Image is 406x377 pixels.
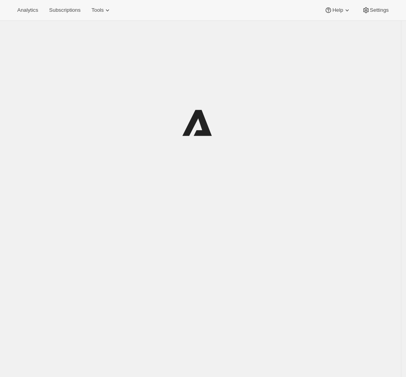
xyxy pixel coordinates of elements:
[320,5,355,16] button: Help
[49,7,80,13] span: Subscriptions
[357,5,393,16] button: Settings
[87,5,116,16] button: Tools
[332,7,343,13] span: Help
[44,5,85,16] button: Subscriptions
[17,7,38,13] span: Analytics
[91,7,104,13] span: Tools
[370,7,389,13] span: Settings
[13,5,43,16] button: Analytics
